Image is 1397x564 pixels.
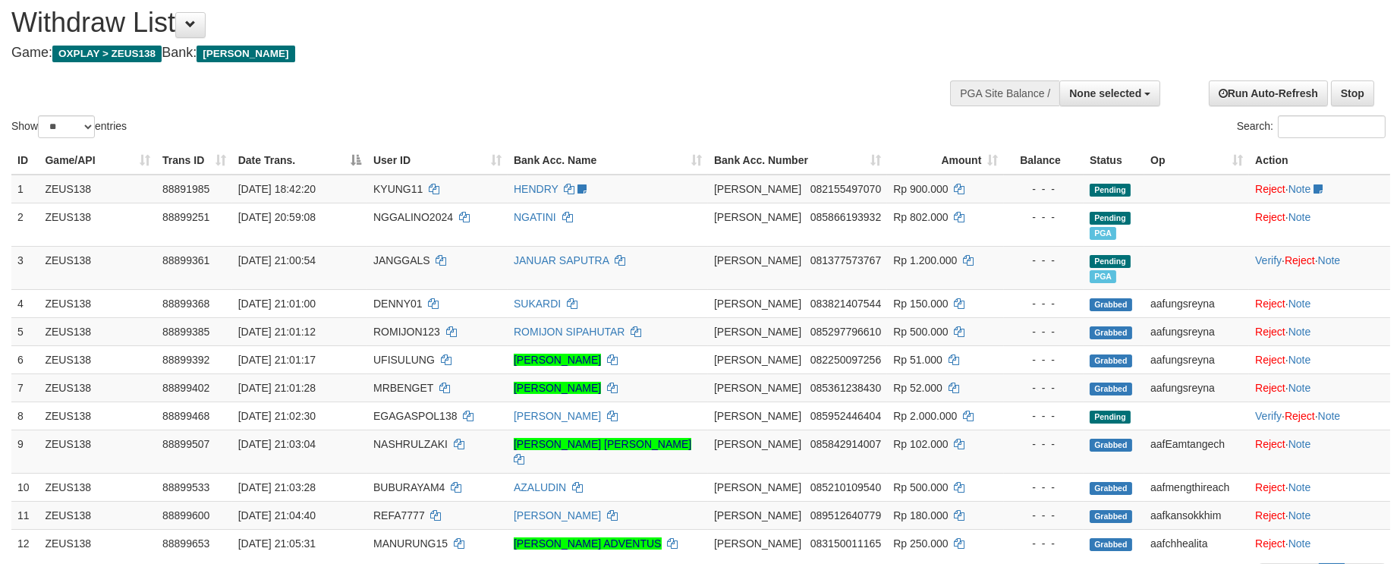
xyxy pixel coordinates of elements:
td: · [1249,430,1390,473]
label: Search: [1237,115,1386,138]
td: 7 [11,373,39,402]
span: 88899385 [162,326,209,338]
span: Rp 150.000 [893,298,948,310]
a: Reject [1255,354,1285,366]
a: Note [1318,254,1341,266]
td: · [1249,529,1390,557]
span: Copy 085297796610 to clipboard [810,326,881,338]
span: Copy 085842914007 to clipboard [810,438,881,450]
a: Reject [1255,509,1285,521]
select: Showentries [38,115,95,138]
span: Copy 083150011165 to clipboard [810,537,881,550]
span: Rp 52.000 [893,382,942,394]
span: [DATE] 21:01:00 [238,298,316,310]
span: KYUNG11 [373,183,423,195]
span: MANURUNG15 [373,537,448,550]
a: Reject [1285,410,1315,422]
span: EGAGASPOL138 [373,410,458,422]
div: - - - [1010,210,1078,225]
span: Grabbed [1090,482,1132,495]
div: - - - [1010,436,1078,452]
td: aafungsreyna [1144,317,1249,345]
th: ID [11,147,39,175]
span: 88899600 [162,509,209,521]
span: UFISULUNG [373,354,435,366]
a: Reject [1255,211,1285,223]
th: Date Trans.: activate to sort column descending [232,147,367,175]
span: Pending [1090,184,1131,197]
span: [PERSON_NAME] [714,509,801,521]
span: Marked by aafchomsokheang [1090,227,1116,240]
span: Grabbed [1090,439,1132,452]
a: [PERSON_NAME] ADVENTUS [514,537,662,550]
td: · · [1249,246,1390,289]
h4: Game: Bank: [11,46,916,61]
a: JANUAR SAPUTRA [514,254,609,266]
span: [PERSON_NAME] [714,254,801,266]
a: [PERSON_NAME] [514,354,601,366]
div: - - - [1010,480,1078,495]
span: Rp 51.000 [893,354,942,366]
span: Copy 085952446404 to clipboard [810,410,881,422]
td: ZEUS138 [39,246,156,289]
span: Copy 082155497070 to clipboard [810,183,881,195]
span: Grabbed [1090,354,1132,367]
a: Note [1288,382,1311,394]
span: 88891985 [162,183,209,195]
td: ZEUS138 [39,501,156,529]
th: Game/API: activate to sort column ascending [39,147,156,175]
td: 4 [11,289,39,317]
span: Rp 802.000 [893,211,948,223]
td: 3 [11,246,39,289]
td: ZEUS138 [39,529,156,557]
span: Rp 102.000 [893,438,948,450]
span: [PERSON_NAME] [714,183,801,195]
td: 2 [11,203,39,246]
a: [PERSON_NAME] [PERSON_NAME] [514,438,691,450]
td: 9 [11,430,39,473]
span: 88899251 [162,211,209,223]
td: 5 [11,317,39,345]
div: - - - [1010,324,1078,339]
span: 88899392 [162,354,209,366]
span: [DATE] 21:02:30 [238,410,316,422]
span: 88899507 [162,438,209,450]
td: aafkansokkhim [1144,501,1249,529]
span: Pending [1090,212,1131,225]
span: 88899402 [162,382,209,394]
a: NGATINI [514,211,556,223]
div: - - - [1010,181,1078,197]
div: - - - [1010,380,1078,395]
span: Grabbed [1090,383,1132,395]
button: None selected [1059,80,1160,106]
a: AZALUDIN [514,481,566,493]
span: 88899368 [162,298,209,310]
a: [PERSON_NAME] [514,382,601,394]
td: ZEUS138 [39,345,156,373]
span: [PERSON_NAME] [714,410,801,422]
h1: Withdraw List [11,8,916,38]
span: DENNY01 [373,298,423,310]
a: Note [1288,481,1311,493]
span: [PERSON_NAME] [714,481,801,493]
a: Reject [1255,298,1285,310]
div: - - - [1010,352,1078,367]
span: [DATE] 21:00:54 [238,254,316,266]
span: [DATE] 21:05:31 [238,537,316,550]
span: REFA7777 [373,509,425,521]
td: 10 [11,473,39,501]
span: [PERSON_NAME] [714,298,801,310]
td: · [1249,501,1390,529]
a: SUKARDI [514,298,561,310]
td: · [1249,373,1390,402]
a: Reject [1255,382,1285,394]
td: 6 [11,345,39,373]
a: Note [1318,410,1341,422]
span: Copy 081377573767 to clipboard [810,254,881,266]
input: Search: [1278,115,1386,138]
a: Note [1288,438,1311,450]
a: Note [1288,537,1311,550]
span: Copy 082250097256 to clipboard [810,354,881,366]
td: ZEUS138 [39,430,156,473]
td: 11 [11,501,39,529]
